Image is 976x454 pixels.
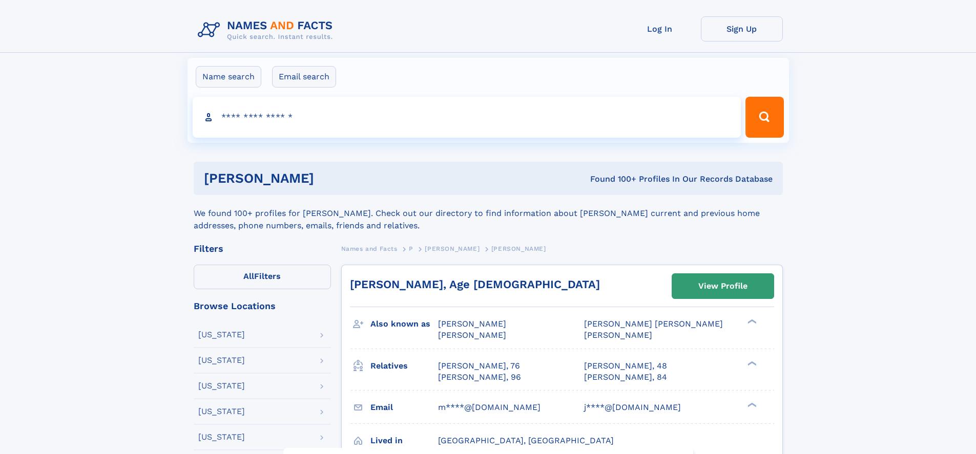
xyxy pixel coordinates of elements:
div: Found 100+ Profiles In Our Records Database [452,174,773,185]
div: View Profile [698,274,747,298]
div: ❯ [745,318,757,325]
div: ❯ [745,401,757,408]
label: Email search [272,66,336,88]
label: Filters [194,265,331,289]
span: [PERSON_NAME] [491,245,546,252]
span: [PERSON_NAME] [584,330,652,340]
h3: Email [370,399,438,416]
h3: Also known as [370,315,438,333]
h1: [PERSON_NAME] [204,172,452,185]
a: [PERSON_NAME], 96 [438,372,521,383]
a: Names and Facts [341,242,398,255]
span: [PERSON_NAME] [425,245,480,252]
span: P [409,245,413,252]
a: Sign Up [701,16,783,41]
div: [US_STATE] [198,382,245,390]
div: ❯ [745,360,757,366]
span: [PERSON_NAME] [438,330,506,340]
a: P [409,242,413,255]
h3: Lived in [370,432,438,449]
span: All [243,271,254,281]
span: [PERSON_NAME] [PERSON_NAME] [584,319,723,329]
div: [US_STATE] [198,356,245,364]
a: [PERSON_NAME], 76 [438,360,520,372]
label: Name search [196,66,261,88]
span: [GEOGRAPHIC_DATA], [GEOGRAPHIC_DATA] [438,436,614,445]
input: search input [193,97,741,138]
a: View Profile [672,274,774,298]
div: [US_STATE] [198,407,245,416]
div: We found 100+ profiles for [PERSON_NAME]. Check out our directory to find information about [PERS... [194,195,783,232]
a: [PERSON_NAME] [425,242,480,255]
a: [PERSON_NAME], Age [DEMOGRAPHIC_DATA] [350,278,600,291]
button: Search Button [745,97,783,138]
a: [PERSON_NAME], 48 [584,360,667,372]
a: [PERSON_NAME], 84 [584,372,667,383]
img: Logo Names and Facts [194,16,341,44]
div: Filters [194,244,331,253]
a: Log In [619,16,701,41]
div: [US_STATE] [198,433,245,441]
span: [PERSON_NAME] [438,319,506,329]
div: [US_STATE] [198,331,245,339]
div: Browse Locations [194,301,331,311]
h3: Relatives [370,357,438,375]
